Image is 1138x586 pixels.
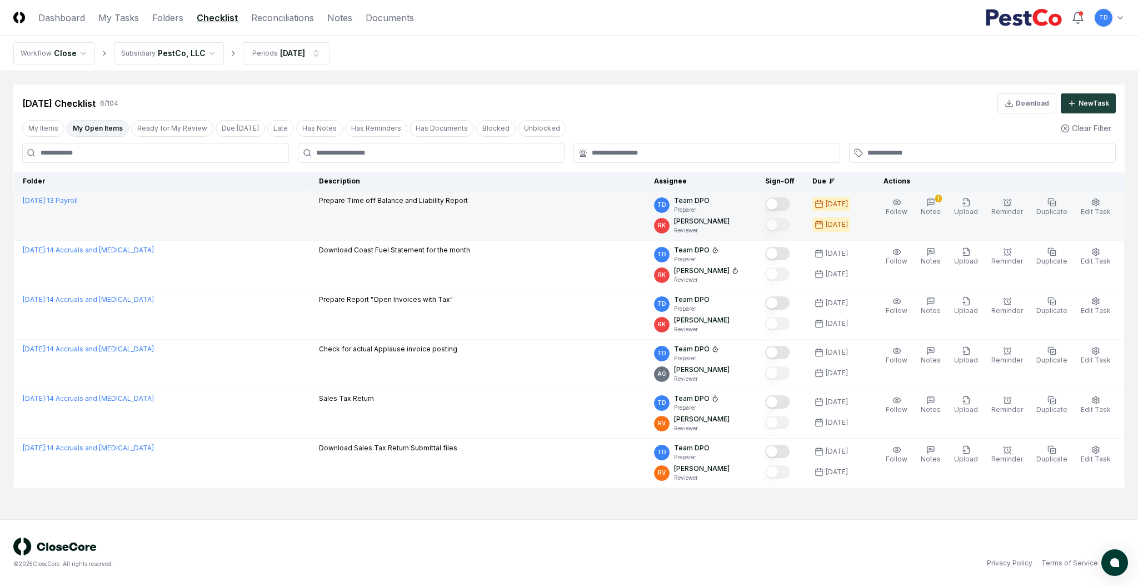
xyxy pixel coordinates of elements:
[765,395,790,409] button: Mark complete
[319,443,457,453] p: Download Sales Tax Return Submittal files
[1079,98,1109,108] div: New Task
[991,207,1023,216] span: Reminder
[658,419,666,428] span: RV
[1036,356,1067,364] span: Duplicate
[657,201,666,209] span: TD
[23,295,47,304] span: [DATE] :
[756,172,803,191] th: Sign-Off
[812,176,857,186] div: Due
[267,120,294,137] button: Late
[1101,549,1128,576] button: atlas-launcher
[765,366,790,380] button: Mark complete
[952,196,980,219] button: Upload
[658,271,666,279] span: RK
[765,267,790,281] button: Mark complete
[954,306,978,315] span: Upload
[13,538,97,555] img: logo
[989,344,1025,368] button: Reminder
[674,266,730,276] p: [PERSON_NAME]
[1041,558,1098,568] a: Terms of Service
[991,455,1023,463] span: Reminder
[243,42,330,64] button: Periods[DATE]
[952,443,980,466] button: Upload
[919,196,943,219] button: 1Notes
[886,207,907,216] span: Follow
[23,246,154,254] a: [DATE]:14 Accruals and [MEDICAL_DATA]
[826,249,848,259] div: [DATE]
[989,245,1025,269] button: Reminder
[152,11,183,24] a: Folders
[1034,394,1070,417] button: Duplicate
[23,246,47,254] span: [DATE] :
[674,226,730,235] p: Reviewer
[989,196,1025,219] button: Reminder
[1079,443,1113,466] button: Edit Task
[765,465,790,479] button: Mark complete
[131,120,213,137] button: Ready for My Review
[319,394,374,404] p: Sales Tax Return
[954,455,978,463] span: Upload
[296,120,343,137] button: Has Notes
[674,394,710,404] p: Team DPO
[989,443,1025,466] button: Reminder
[919,295,943,318] button: Notes
[1036,306,1067,315] span: Duplicate
[674,325,730,334] p: Reviewer
[884,443,910,466] button: Follow
[197,11,238,24] a: Checklist
[1079,344,1113,368] button: Edit Task
[1081,405,1111,414] span: Edit Task
[886,257,907,265] span: Follow
[674,216,730,226] p: [PERSON_NAME]
[657,399,666,407] span: TD
[1094,8,1114,28] button: TD
[410,120,474,137] button: Has Documents
[14,172,310,191] th: Folder
[476,120,516,137] button: Blocked
[23,196,78,205] a: [DATE]:13 Payroll
[826,319,848,329] div: [DATE]
[1099,13,1108,22] span: TD
[1081,306,1111,315] span: Edit Task
[310,172,646,191] th: Description
[674,305,710,313] p: Preparer
[645,172,756,191] th: Assignee
[921,405,941,414] span: Notes
[954,207,978,216] span: Upload
[674,414,730,424] p: [PERSON_NAME]
[826,446,848,456] div: [DATE]
[674,315,730,325] p: [PERSON_NAME]
[997,93,1056,113] button: Download
[1081,257,1111,265] span: Edit Task
[327,11,352,24] a: Notes
[1036,257,1067,265] span: Duplicate
[674,196,710,206] p: Team DPO
[366,11,414,24] a: Documents
[658,320,666,329] span: RK
[884,196,910,219] button: Follow
[954,257,978,265] span: Upload
[987,558,1032,568] a: Privacy Policy
[13,42,330,64] nav: breadcrumb
[954,405,978,414] span: Upload
[23,196,47,205] span: [DATE] :
[919,344,943,368] button: Notes
[952,344,980,368] button: Upload
[23,345,154,353] a: [DATE]:14 Accruals and [MEDICAL_DATA]
[674,375,730,383] p: Reviewer
[216,120,265,137] button: Due Today
[674,344,710,354] p: Team DPO
[1079,196,1113,219] button: Edit Task
[98,11,139,24] a: My Tasks
[657,250,666,259] span: TD
[991,306,1023,315] span: Reminder
[674,255,718,264] p: Preparer
[826,269,848,279] div: [DATE]
[674,404,718,412] p: Preparer
[23,295,154,304] a: [DATE]:14 Accruals and [MEDICAL_DATA]
[886,356,907,364] span: Follow
[1034,196,1070,219] button: Duplicate
[886,455,907,463] span: Follow
[345,120,407,137] button: Has Reminders
[1034,443,1070,466] button: Duplicate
